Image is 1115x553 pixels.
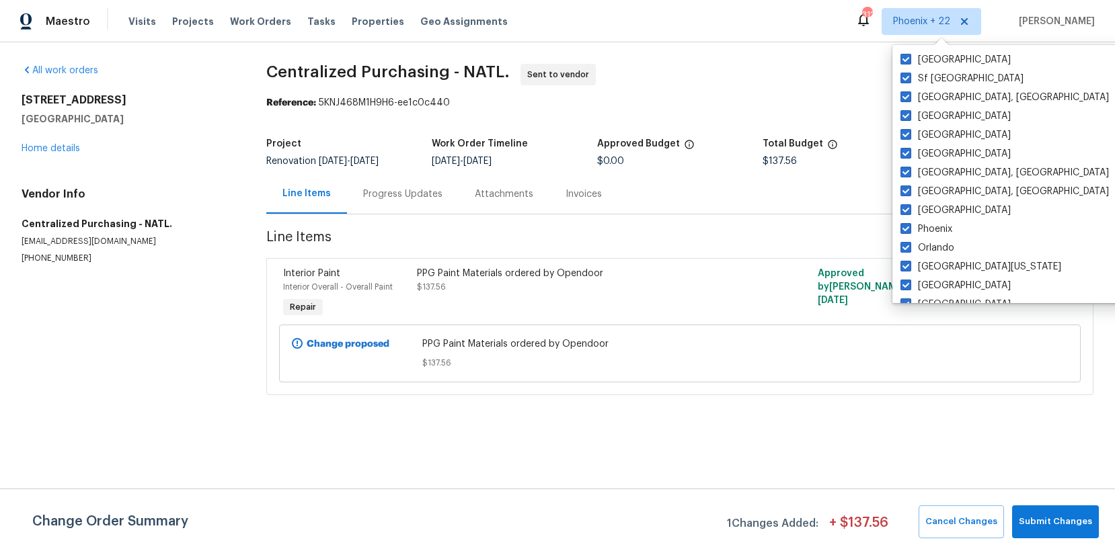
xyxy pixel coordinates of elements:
[46,15,90,28] span: Maestro
[763,139,823,148] h5: Total Budget
[432,157,460,166] span: [DATE]
[818,269,917,305] span: Approved by [PERSON_NAME] on
[900,241,954,255] label: Orlando
[432,157,492,166] span: -
[22,217,234,230] h5: Centralized Purchasing - NATL.
[22,187,234,201] h4: Vendor Info
[463,157,492,166] span: [DATE]
[319,157,347,166] span: [DATE]
[420,15,508,28] span: Geo Assignments
[363,187,443,201] div: Progress Updates
[22,144,80,153] a: Home details
[350,157,379,166] span: [DATE]
[266,230,1022,255] span: Line Items
[417,267,743,280] div: PPG Paint Materials ordered by Opendoor
[266,98,316,108] b: Reference:
[893,15,950,28] span: Phoenix + 22
[597,139,680,148] h5: Approved Budget
[284,300,321,314] span: Repair
[900,185,1109,198] label: [GEOGRAPHIC_DATA], [GEOGRAPHIC_DATA]
[172,15,214,28] span: Projects
[900,91,1109,104] label: [GEOGRAPHIC_DATA], [GEOGRAPHIC_DATA]
[862,8,872,22] div: 312
[22,236,234,247] p: [EMAIL_ADDRESS][DOMAIN_NAME]
[597,157,624,166] span: $0.00
[475,187,533,201] div: Attachments
[422,356,937,370] span: $137.56
[283,283,393,291] span: Interior Overall - Overall Paint
[352,15,404,28] span: Properties
[900,279,1011,292] label: [GEOGRAPHIC_DATA]
[266,139,301,148] h5: Project
[22,253,234,264] p: [PHONE_NUMBER]
[900,298,1011,311] label: [GEOGRAPHIC_DATA]
[818,296,848,305] span: [DATE]
[527,68,594,81] span: Sent to vendor
[566,187,602,201] div: Invoices
[22,66,98,75] a: All work orders
[432,139,528,148] h5: Work Order Timeline
[900,260,1061,273] label: [GEOGRAPHIC_DATA][US_STATE]
[900,222,952,236] label: Phoenix
[900,53,1011,67] label: [GEOGRAPHIC_DATA]
[307,17,336,26] span: Tasks
[283,269,340,278] span: Interior Paint
[22,112,234,126] h5: [GEOGRAPHIC_DATA]
[827,139,838,157] span: The total cost of line items that have been proposed by Opendoor. This sum includes line items th...
[417,283,446,291] span: $137.56
[763,157,797,166] span: $137.56
[684,139,695,157] span: The total cost of line items that have been approved by both Opendoor and the Trade Partner. This...
[900,204,1011,217] label: [GEOGRAPHIC_DATA]
[900,166,1109,179] label: [GEOGRAPHIC_DATA], [GEOGRAPHIC_DATA]
[22,93,234,107] h2: [STREET_ADDRESS]
[266,64,510,80] span: Centralized Purchasing - NATL.
[422,337,937,351] span: PPG Paint Materials ordered by Opendoor
[128,15,156,28] span: Visits
[307,339,389,349] b: Change proposed
[900,72,1024,85] label: Sf [GEOGRAPHIC_DATA]
[900,110,1011,123] label: [GEOGRAPHIC_DATA]
[230,15,291,28] span: Work Orders
[266,157,379,166] span: Renovation
[900,147,1011,161] label: [GEOGRAPHIC_DATA]
[319,157,379,166] span: -
[1013,15,1095,28] span: [PERSON_NAME]
[282,187,331,200] div: Line Items
[266,96,1093,110] div: 5KNJ468M1H9H6-ee1c0c440
[900,128,1011,142] label: [GEOGRAPHIC_DATA]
